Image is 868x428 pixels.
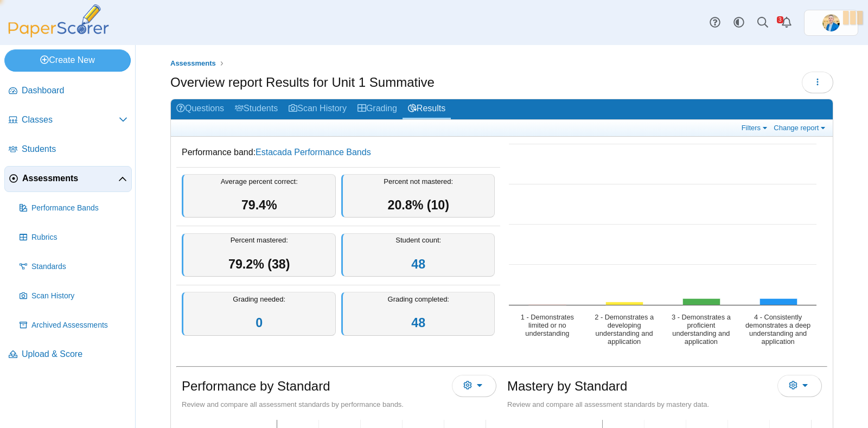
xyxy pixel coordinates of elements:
h1: Performance by Standard [182,377,330,395]
dd: Performance band: [176,138,500,167]
a: Scan History [15,283,132,309]
span: 79.2% (38) [228,257,290,271]
span: Upload & Score [22,348,127,360]
a: ps.jrF02AmRZeRNgPWo [804,10,858,36]
span: Classes [22,114,119,126]
button: More options [452,375,496,397]
a: Dashboard [4,78,132,104]
span: Assessments [170,59,216,67]
div: Grading needed: [182,292,336,336]
span: Standards [31,261,127,272]
span: Scan History [31,291,127,302]
a: 48 [411,257,425,271]
span: Rubrics [31,232,127,243]
span: Travis McFarland [822,14,840,31]
span: Dashboard [22,85,127,97]
div: Review and compare all assessment standards by performance bands. [182,400,496,410]
a: Archived Assessments [15,312,132,338]
a: Change report [771,123,830,132]
a: Students [229,99,283,119]
text: 1 - Demonstrates limited or no understanding [521,313,574,337]
div: Percent not mastered: [341,174,495,218]
a: Grading [352,99,403,119]
h1: Overview report Results for Unit 1 Summative [170,73,435,92]
a: 0 [256,316,263,330]
a: Assessments [4,166,132,192]
a: Classes [4,107,132,133]
a: PaperScorer [4,30,113,39]
div: Average percent correct: [182,174,336,218]
img: ps.jrF02AmRZeRNgPWo [822,14,840,31]
span: 20.8% (10) [388,198,449,212]
span: Assessments [22,173,118,184]
a: Assessments [168,57,219,71]
a: Standards [15,254,132,280]
a: Alerts [775,11,799,35]
div: Chart. Highcharts interactive chart. [503,138,827,355]
a: Rubrics [15,225,132,251]
div: Review and compare all assessment standards by mastery data. [507,400,822,410]
svg: Interactive chart [503,138,822,355]
path: 4 - Consistently demonstrates a deep understanding and application, 19. Overall Assessment Perfor... [760,299,797,305]
path: 2 - Demonstrates a developing understanding and application, 9. Overall Assessment Performance. [606,302,643,305]
span: Performance Bands [31,203,127,214]
h1: Mastery by Standard [507,377,627,395]
a: Results [403,99,451,119]
div: Percent mastered: [182,233,336,277]
a: Performance Bands [15,195,132,221]
a: 48 [411,316,425,330]
a: Estacada Performance Bands [256,148,371,157]
span: Students [22,143,127,155]
text: 2 - Demonstrates a developing understanding and application [595,313,654,346]
text: 3 - Demonstrates a proficient understanding and application [672,313,731,346]
button: More options [777,375,822,397]
span: Archived Assessments [31,320,127,331]
a: Filters [739,123,772,132]
div: Student count: [341,233,495,277]
a: Scan History [283,99,352,119]
img: PaperScorer [4,4,113,37]
a: Questions [171,99,229,119]
a: Create New [4,49,131,71]
a: Upload & Score [4,342,132,368]
a: Students [4,137,132,163]
path: 3 - Demonstrates a proficient understanding and application, 19. Overall Assessment Performance. [683,299,720,305]
div: Grading completed: [341,292,495,336]
span: 79.4% [241,198,277,212]
text: 4 - Consistently demonstrates a deep understanding and application [745,313,810,346]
